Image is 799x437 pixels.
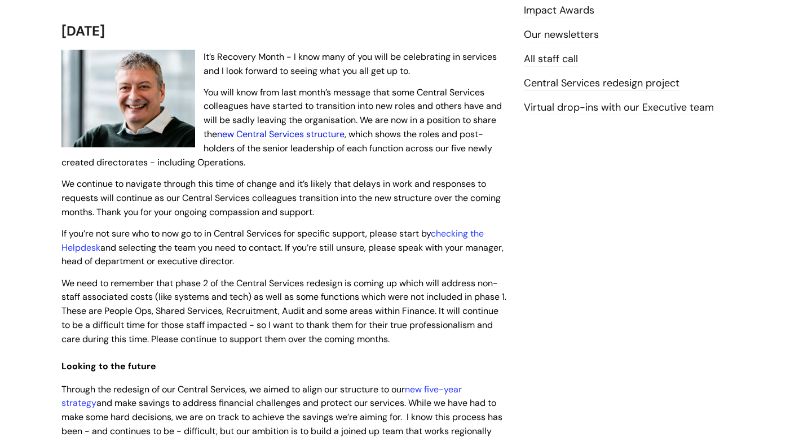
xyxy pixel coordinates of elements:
a: Central Services redesign project [524,76,679,91]
span: [DATE] [61,22,105,40]
a: new Central Services structure [217,128,345,140]
span: You will know from last month’s message that some Central Services colleagues have started to tra... [61,86,502,168]
span: It’s Recovery Month - I know many of you will be celebrating in services and I look forward to se... [204,51,497,77]
span: We need to remember that phase 2 of the Central Services redesign is coming up which will address... [61,277,506,345]
a: Our newsletters [524,28,599,42]
img: WithYou Chief Executive Simon Phillips pictured looking at the camera and smiling [61,50,195,148]
span: We continue to navigate through this time of change and it’s likely that delays in work and respo... [61,178,501,218]
a: All staff call [524,52,578,67]
a: Virtual drop-ins with our Executive team [524,100,714,115]
span: Looking to the future [61,360,156,372]
a: checking the Helpdesk [61,228,484,254]
span: If you’re not sure who to now go to in Central Services for specific support, please start by and... [61,228,504,268]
